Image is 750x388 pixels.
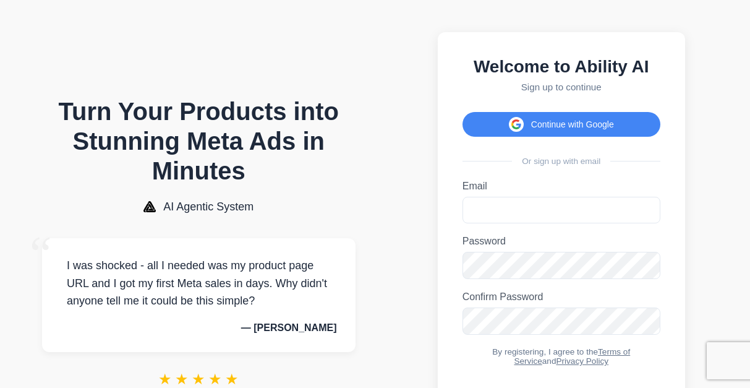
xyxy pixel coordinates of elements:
h2: Welcome to Ability AI [462,57,660,77]
a: Privacy Policy [556,356,608,366]
img: AI Agentic System Logo [143,201,156,212]
h1: Turn Your Products into Stunning Meta Ads in Minutes [42,97,356,186]
span: ★ [158,371,172,388]
label: Confirm Password [462,291,660,303]
span: AI Agentic System [163,200,254,213]
span: ★ [208,371,222,388]
button: Continue with Google [462,112,660,137]
span: “ [30,226,52,282]
label: Password [462,236,660,247]
span: ★ [192,371,205,388]
p: I was shocked - all I needed was my product page URL and I got my first Meta sales in days. Why d... [61,257,337,310]
span: ★ [175,371,189,388]
span: ★ [225,371,239,388]
p: Sign up to continue [462,82,660,92]
div: By registering, I agree to the and [462,347,660,366]
label: Email [462,181,660,192]
p: — [PERSON_NAME] [61,322,337,334]
div: Or sign up with email [462,157,660,166]
a: Terms of Service [514,347,630,366]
